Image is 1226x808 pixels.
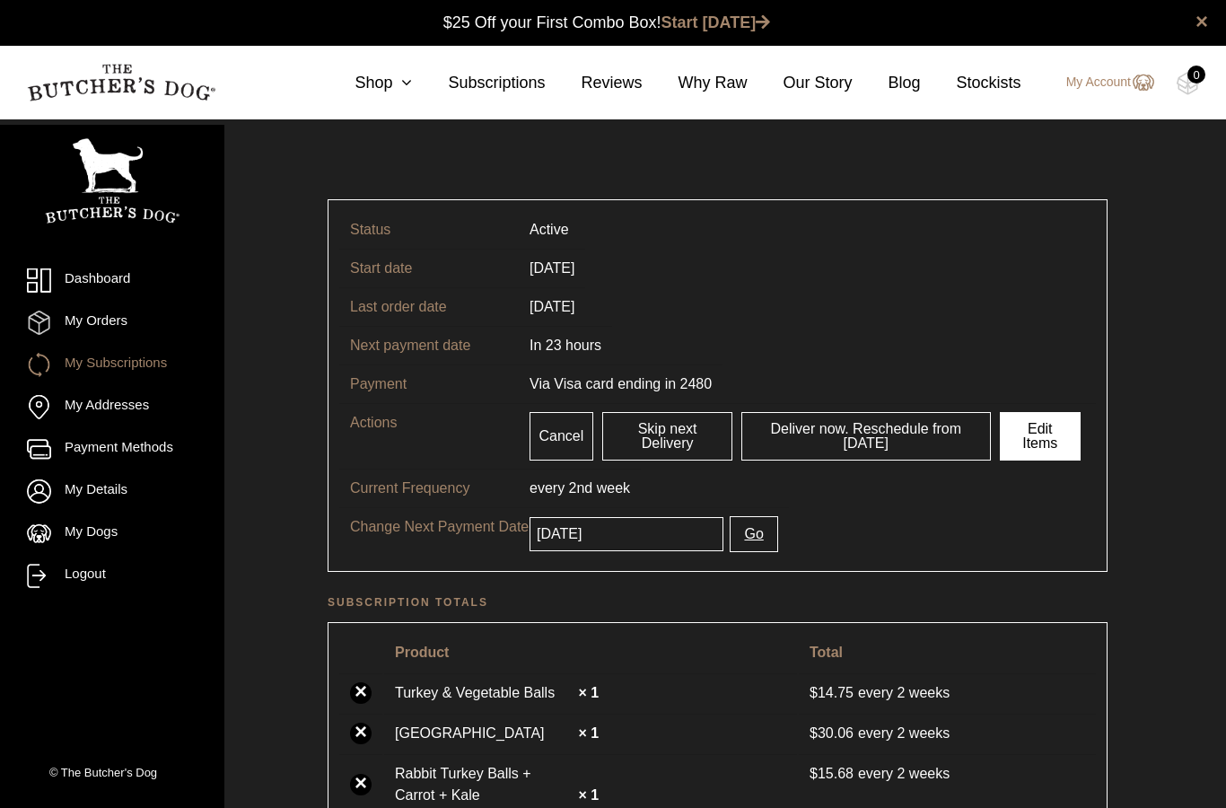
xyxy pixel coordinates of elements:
td: Next payment date [339,326,519,364]
a: My Orders [27,311,197,335]
a: Shop [319,71,412,95]
a: My Account [1048,72,1154,93]
td: every 2 weeks [799,673,1096,712]
a: Cancel [530,412,594,461]
strong: × 1 [578,787,599,803]
a: Reviews [545,71,642,95]
span: 15.68 [810,763,858,785]
a: Why Raw [643,71,748,95]
span: week [597,480,630,496]
span: every 2nd [530,480,592,496]
p: Current Frequency [350,478,530,499]
a: × [350,723,372,744]
span: $ [810,766,818,781]
a: Stockists [921,71,1021,95]
td: In 23 hours [519,326,612,364]
td: Start date [339,249,519,287]
a: Subscriptions [412,71,545,95]
span: 14.75 [810,685,858,700]
td: Status [339,211,519,249]
a: My Addresses [27,395,197,419]
h2: Subscription totals [328,593,1108,611]
th: Total [799,634,1096,672]
td: every 2 weeks [799,754,1096,793]
a: My Dogs [27,522,197,546]
a: Skip next Delivery [602,412,732,461]
a: Our Story [748,71,853,95]
td: every 2 weeks [799,714,1096,752]
strong: × 1 [578,725,599,741]
a: Dashboard [27,268,197,293]
strong: × 1 [578,685,599,700]
a: Blog [853,71,921,95]
a: [GEOGRAPHIC_DATA] [395,723,574,744]
td: [DATE] [519,287,585,326]
a: My Subscriptions [27,353,197,377]
th: Product [384,634,797,672]
p: Change Next Payment Date [350,516,530,538]
span: $ [810,725,818,741]
td: Payment [339,364,519,403]
img: TBD_Portrait_Logo_White.png [45,138,180,224]
span: Via Visa card ending in 2480 [530,376,712,391]
a: Start [DATE] [661,13,771,31]
a: Logout [27,564,197,588]
button: Go [730,516,777,552]
a: close [1195,11,1208,32]
a: My Details [27,479,197,504]
a: × [350,774,372,795]
td: Active [519,211,580,249]
span: $ [810,685,818,700]
a: Edit Items [1000,412,1081,461]
td: [DATE] [519,249,585,287]
td: Last order date [339,287,519,326]
a: Deliver now. Reschedule from [DATE] [741,412,991,461]
a: × [350,682,372,704]
td: Actions [339,403,514,469]
img: TBD_Cart-Empty.png [1177,72,1199,95]
a: Rabbit Turkey Balls + Carrot + Kale [395,763,574,806]
a: Turkey & Vegetable Balls [395,682,574,704]
div: 0 [1187,66,1205,83]
span: 30.06 [810,725,858,741]
a: Payment Methods [27,437,197,461]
